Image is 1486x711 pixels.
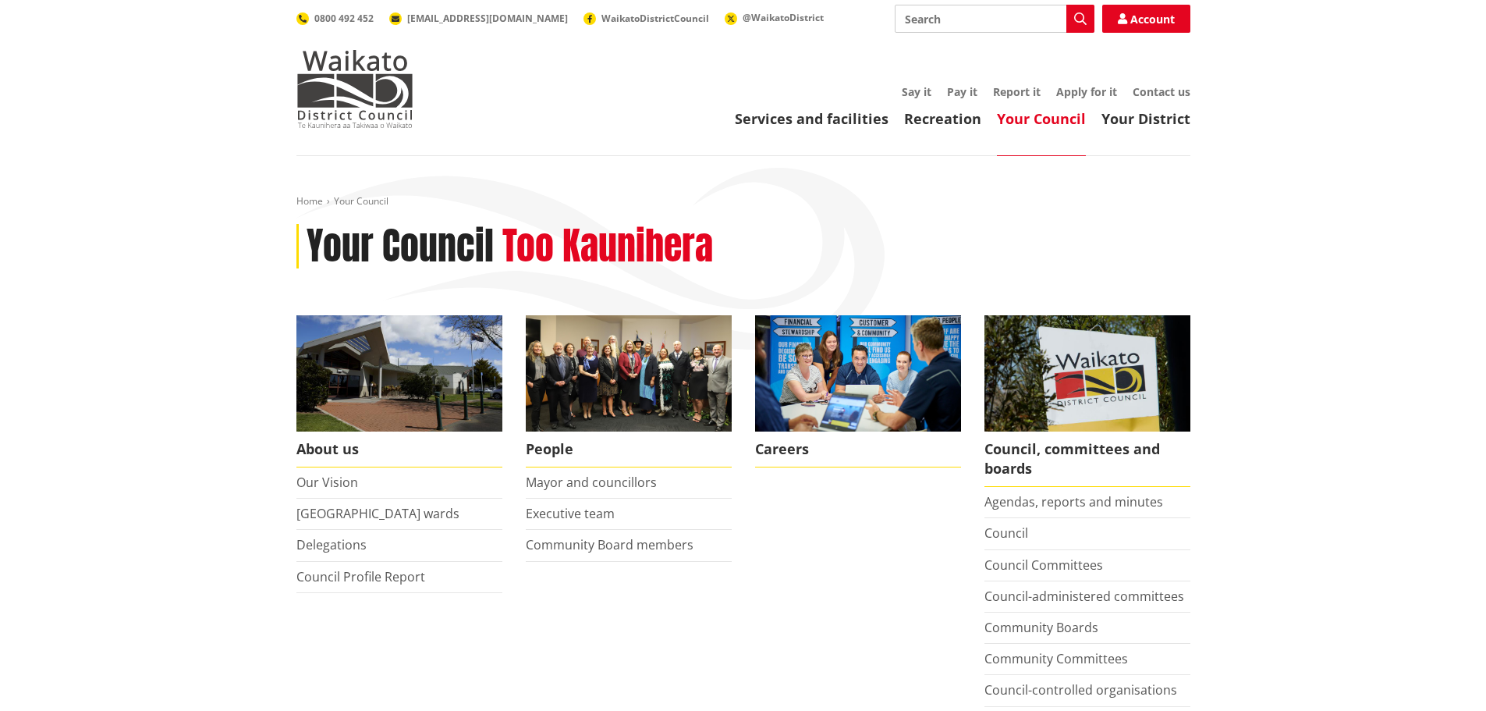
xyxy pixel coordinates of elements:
a: Apply for it [1056,84,1117,99]
h1: Your Council [307,224,494,269]
span: Careers [755,432,961,467]
a: Community Boards [984,619,1098,636]
a: Waikato-District-Council-sign Council, committees and boards [984,315,1190,487]
span: @WaikatoDistrict [743,11,824,24]
a: Home [296,194,323,208]
a: Report it [993,84,1041,99]
span: [EMAIL_ADDRESS][DOMAIN_NAME] [407,12,568,25]
span: WaikatoDistrictCouncil [601,12,709,25]
a: Executive team [526,505,615,522]
a: @WaikatoDistrict [725,11,824,24]
a: 0800 492 452 [296,12,374,25]
span: About us [296,432,502,467]
a: Contact us [1133,84,1190,99]
a: [GEOGRAPHIC_DATA] wards [296,505,459,522]
a: Council [984,524,1028,542]
span: Council, committees and boards [984,432,1190,487]
img: Office staff in meeting - Career page [755,315,961,432]
a: WaikatoDistrictCouncil [583,12,709,25]
a: Pay it [947,84,977,99]
a: Community Committees [984,650,1128,667]
a: Council-administered committees [984,588,1184,605]
a: Careers [755,315,961,467]
nav: breadcrumb [296,195,1190,208]
a: Our Vision [296,474,358,491]
a: Council Profile Report [296,568,425,585]
a: Council Committees [984,556,1103,574]
img: Waikato-District-Council-sign [984,315,1190,432]
img: 2022 Council [526,315,732,432]
span: 0800 492 452 [314,12,374,25]
h2: Too Kaunihera [502,224,713,269]
a: Council-controlled organisations [984,681,1177,699]
img: Waikato District Council - Te Kaunihera aa Takiwaa o Waikato [296,50,413,128]
input: Search input [895,5,1094,33]
a: WDC Building 0015 About us [296,315,502,467]
img: WDC Building 0015 [296,315,502,432]
a: Community Board members [526,536,693,553]
a: Delegations [296,536,367,553]
a: 2022 Council People [526,315,732,467]
a: Recreation [904,109,981,128]
a: Your District [1101,109,1190,128]
a: [EMAIL_ADDRESS][DOMAIN_NAME] [389,12,568,25]
a: Account [1102,5,1190,33]
a: Say it [902,84,931,99]
a: Mayor and councillors [526,474,657,491]
a: Your Council [997,109,1086,128]
span: People [526,432,732,467]
a: Services and facilities [735,109,888,128]
a: Agendas, reports and minutes [984,493,1163,510]
span: Your Council [334,194,388,208]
